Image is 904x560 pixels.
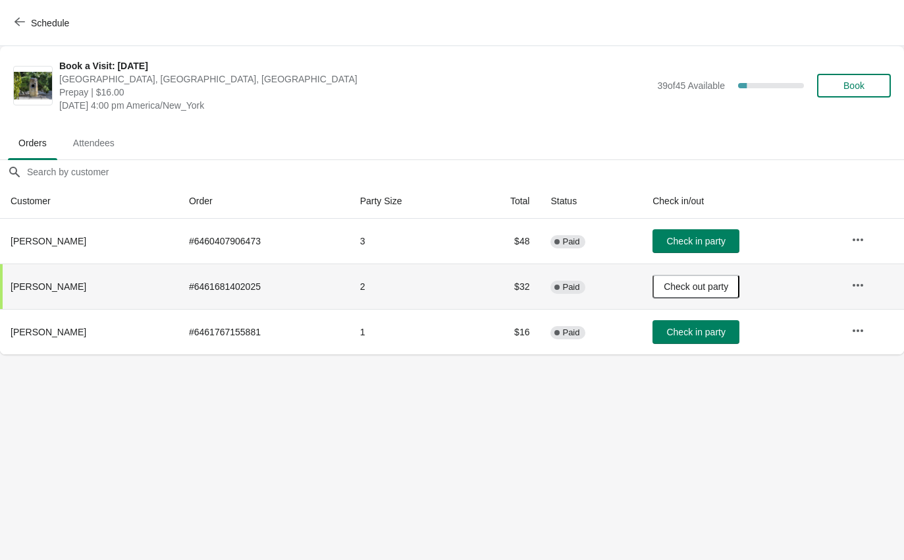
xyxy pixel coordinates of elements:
td: # 6461767155881 [178,309,350,354]
button: Book [817,74,891,98]
td: # 6460407906473 [178,219,350,264]
td: $16 [465,309,540,354]
span: [PERSON_NAME] [11,281,86,292]
button: Check in party [652,320,739,344]
td: # 6461681402025 [178,264,350,309]
span: Paid [562,282,579,293]
button: Check out party [652,275,739,298]
span: Book [843,80,864,91]
td: 3 [350,219,465,264]
span: [PERSON_NAME] [11,236,86,246]
span: Schedule [31,18,69,28]
img: Book a Visit: August 2025 [14,72,52,99]
span: Orders [8,131,57,155]
td: 1 [350,309,465,354]
th: Check in/out [642,184,841,219]
span: Check out party [664,281,728,292]
span: Book a Visit: [DATE] [59,59,651,72]
span: Check in party [666,327,725,337]
span: Attendees [63,131,125,155]
span: 39 of 45 Available [657,80,725,91]
th: Party Size [350,184,465,219]
th: Order [178,184,350,219]
input: Search by customer [26,160,904,184]
td: $48 [465,219,540,264]
span: [DATE] 4:00 pm America/New_York [59,99,651,112]
span: Paid [562,327,579,338]
span: [GEOGRAPHIC_DATA], [GEOGRAPHIC_DATA], [GEOGRAPHIC_DATA] [59,72,651,86]
button: Schedule [7,11,80,35]
td: 2 [350,264,465,309]
span: Paid [562,237,579,247]
th: Total [465,184,540,219]
td: $32 [465,264,540,309]
button: Check in party [652,229,739,253]
span: [PERSON_NAME] [11,327,86,337]
th: Status [540,184,642,219]
span: Check in party [666,236,725,246]
span: Prepay | $16.00 [59,86,651,99]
